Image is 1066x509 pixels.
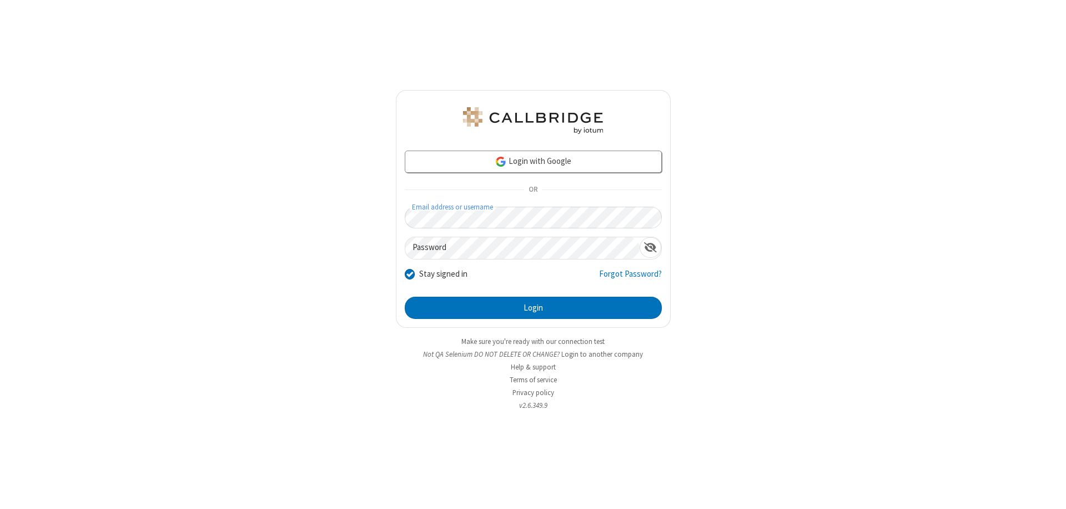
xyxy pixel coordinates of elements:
span: OR [524,182,542,198]
a: Login with Google [405,151,662,173]
input: Email address or username [405,207,662,228]
img: google-icon.png [495,156,507,168]
button: Login [405,297,662,319]
div: Show password [640,237,661,258]
a: Forgot Password? [599,268,662,289]
li: Not QA Selenium DO NOT DELETE OR CHANGE? [396,349,671,360]
button: Login to another company [561,349,643,360]
label: Stay signed in [419,268,467,281]
a: Privacy policy [512,388,554,397]
a: Help & support [511,362,556,372]
a: Make sure you're ready with our connection test [461,337,605,346]
input: Password [405,237,640,259]
li: v2.6.349.9 [396,400,671,411]
a: Terms of service [510,375,557,385]
img: QA Selenium DO NOT DELETE OR CHANGE [461,107,605,134]
iframe: Chat [1038,480,1058,501]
